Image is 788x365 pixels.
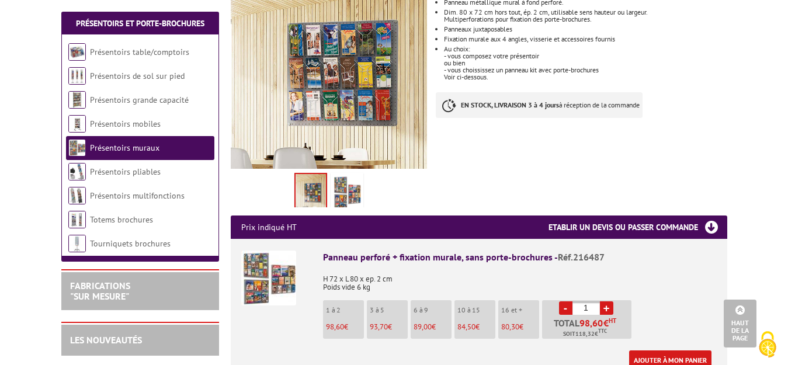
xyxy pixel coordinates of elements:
[575,329,595,339] span: 118,32
[724,300,756,347] a: Haut de la page
[457,323,495,331] p: €
[90,166,161,177] a: Présentoirs pliables
[579,318,603,328] span: 98,60
[558,251,605,263] span: Réf.216487
[370,323,408,331] p: €
[501,306,539,314] p: 16 et +
[414,323,452,331] p: €
[68,211,86,228] img: Totems brochures
[609,317,616,325] sup: HT
[326,306,364,314] p: 1 à 2
[333,175,361,211] img: presentoirs_muraux_216487_1.jpg
[90,214,153,225] a: Totems brochures
[598,328,607,334] sup: TTC
[68,43,86,61] img: Présentoirs table/comptoirs
[600,301,613,315] a: +
[444,74,727,81] p: Voir ci-dessous.
[90,142,159,153] a: Présentoirs muraux
[457,322,475,332] span: 84,50
[68,139,86,157] img: Présentoirs muraux
[444,26,727,33] li: Panneaux juxtaposables
[563,329,607,339] span: Soit €
[436,92,643,118] p: à réception de la commande
[70,280,130,302] a: FABRICATIONS"Sur Mesure"
[323,267,717,291] p: H 72 x L 80 x ep. 2 cm Poids vide 6 kg
[444,46,727,74] p: Au choix: - vous composez votre présentoir ou bien - vous choississez un panneau kit avec porte-b...
[370,322,388,332] span: 93,70
[457,306,495,314] p: 10 à 15
[747,325,788,365] button: Cookies (fenêtre modale)
[444,16,727,23] div: Multiperforations pour fixation des porte-brochures.
[461,100,559,109] strong: EN STOCK, LIVRAISON 3 à 4 jours
[68,91,86,109] img: Présentoirs grande capacité
[90,238,171,249] a: Tourniquets brochures
[326,322,344,332] span: 98,60
[70,334,142,346] a: LES NOUVEAUTÉS
[241,251,296,305] img: Panneau perforé + fixation murale, sans porte-brochures
[414,306,452,314] p: 6 à 9
[68,235,86,252] img: Tourniquets brochures
[444,36,727,43] li: Fixation murale aux 4 angles, visserie et accessoires fournis
[90,95,189,105] a: Présentoirs grande capacité
[603,318,609,328] span: €
[90,119,161,129] a: Présentoirs mobiles
[76,18,204,29] a: Présentoirs et Porte-brochures
[68,187,86,204] img: Présentoirs multifonctions
[90,47,189,57] a: Présentoirs table/comptoirs
[68,115,86,133] img: Présentoirs mobiles
[68,163,86,180] img: Présentoirs pliables
[370,306,408,314] p: 3 à 5
[545,318,631,339] p: Total
[501,323,539,331] p: €
[323,251,717,264] div: Panneau perforé + fixation murale, sans porte-brochures -
[296,174,326,210] img: presentoirs_muraux_modulables_brochures_216487_216490_216489_216488.jpg
[90,190,185,201] a: Présentoirs multifonctions
[501,322,519,332] span: 80,30
[559,301,572,315] a: -
[444,9,727,23] li: Dim. 80 x 72 cm hors tout, ép. 2 cm, utilisable sens hauteur ou largeur.
[241,215,297,239] p: Prix indiqué HT
[90,71,185,81] a: Présentoirs de sol sur pied
[414,322,432,332] span: 89,00
[68,67,86,85] img: Présentoirs de sol sur pied
[753,330,782,359] img: Cookies (fenêtre modale)
[326,323,364,331] p: €
[549,215,727,239] h3: Etablir un devis ou passer commande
